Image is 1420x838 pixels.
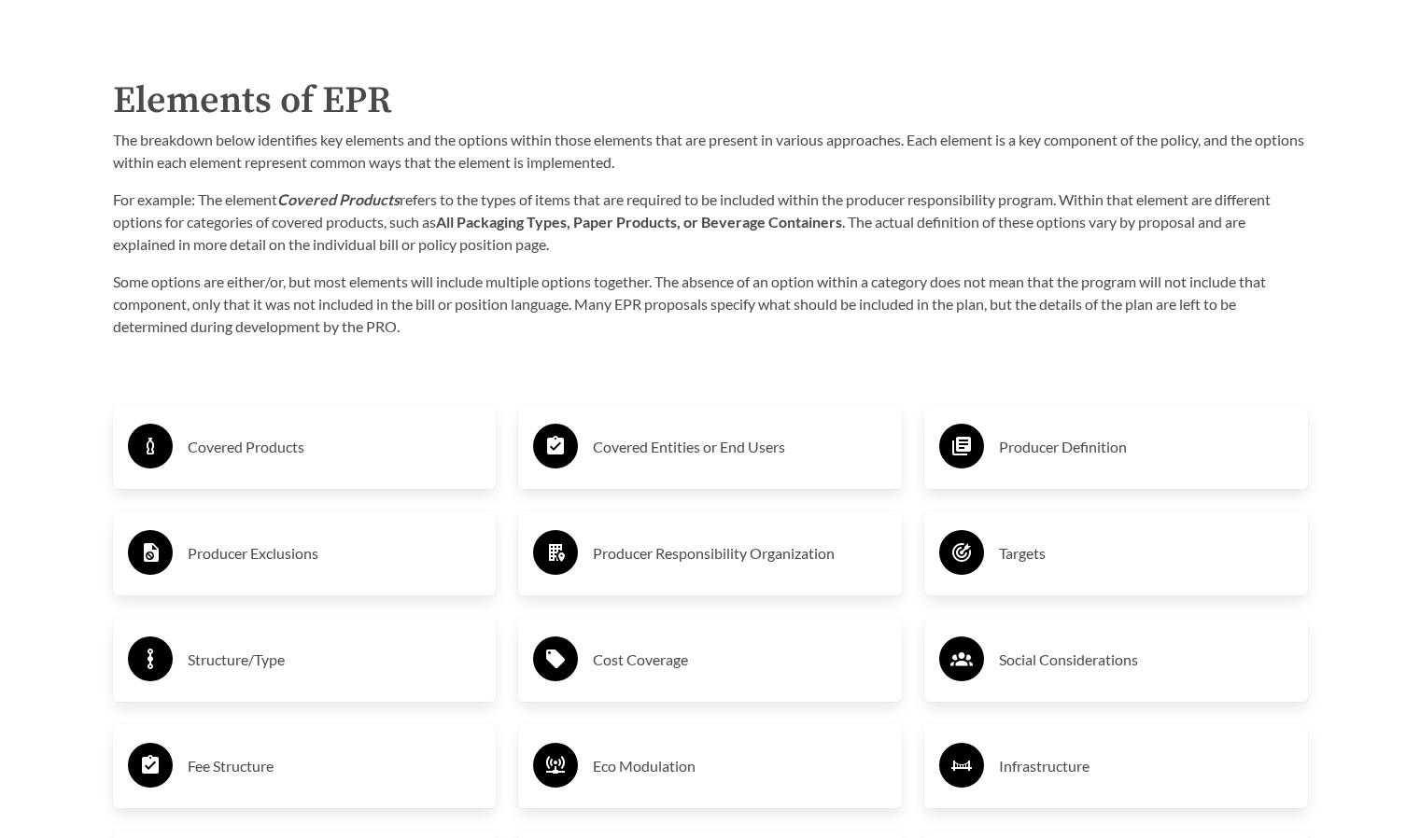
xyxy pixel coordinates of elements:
[188,432,482,462] h3: Covered Products
[593,432,887,462] h3: Covered Entities or End Users
[113,73,1308,129] h2: Elements of EPR
[593,645,887,675] h3: Cost Coverage
[999,432,1293,462] h3: Producer Definition
[188,751,482,781] h3: Fee Structure
[188,645,482,675] h3: Structure/Type
[277,190,400,208] strong: Covered Products
[113,129,1308,174] p: The breakdown below identifies key elements and the options within those elements that are presen...
[999,751,1293,781] h3: Infrastructure
[113,271,1308,338] p: Some options are either/or, but most elements will include multiple options together. The absence...
[593,751,887,781] h3: Eco Modulation
[999,645,1293,675] h3: Social Considerations
[188,538,482,568] h3: Producer Exclusions
[999,538,1293,568] h3: Targets
[436,213,842,230] strong: All Packaging Types, Paper Products, or Beverage Containers
[113,189,1308,256] p: For example: The element refers to the types of items that are required to be included within the...
[593,538,887,568] h3: Producer Responsibility Organization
